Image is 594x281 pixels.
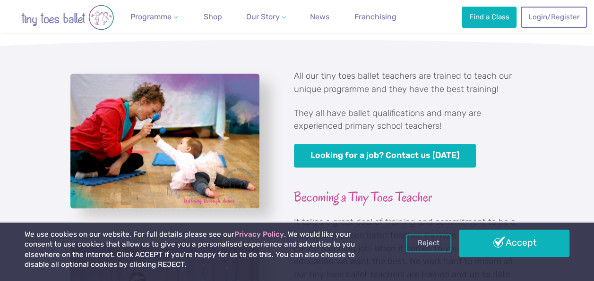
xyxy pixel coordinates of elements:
[234,230,284,239] a: Privacy Policy
[130,12,172,21] span: Programme
[406,234,451,252] a: Reject
[70,74,259,208] a: View full-size image
[294,107,524,133] p: They all have ballet qualifications and many are experienced primary school teachers!
[351,8,400,26] a: Franchising
[127,8,181,26] a: Programme
[200,8,226,26] a: Shop
[294,144,476,168] a: Looking for a job? Contact us [DATE]
[306,8,333,26] a: News
[242,8,290,26] a: Our Story
[246,12,280,21] span: Our Story
[25,230,379,270] p: We use cookies on our website. For full details please see our . We would like your consent to us...
[11,5,124,30] img: tiny toes ballet
[354,12,396,21] span: Franchising
[459,230,569,257] a: Accept
[310,12,329,21] span: News
[294,189,524,206] h3: Becoming a Tiny Toes Teacher
[462,7,517,27] a: Find a Class
[521,7,587,27] a: Login/Register
[294,70,524,96] p: All our tiny toes ballet teachers are trained to teach our unique programme and they have the bes...
[204,12,222,21] span: Shop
